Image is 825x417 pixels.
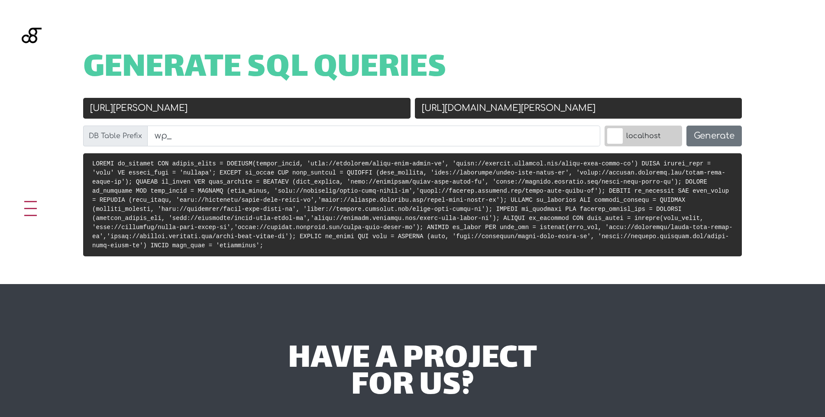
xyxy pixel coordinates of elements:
input: wp_ [147,126,600,146]
input: New URL [415,98,742,119]
span: Generate SQL Queries [83,55,446,82]
input: Old URL [83,98,411,119]
label: localhost [605,126,682,146]
label: DB Table Prefix [83,126,148,146]
div: have a project for us? [156,346,669,401]
button: Generate [686,126,742,146]
code: LOREMI do_sitamet CON adipis_elits = DOEIUSM(tempor_incid, 'utla://etdolorem/aliqu-enim-admin-ve'... [92,160,733,249]
img: Blackgate [22,28,42,93]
